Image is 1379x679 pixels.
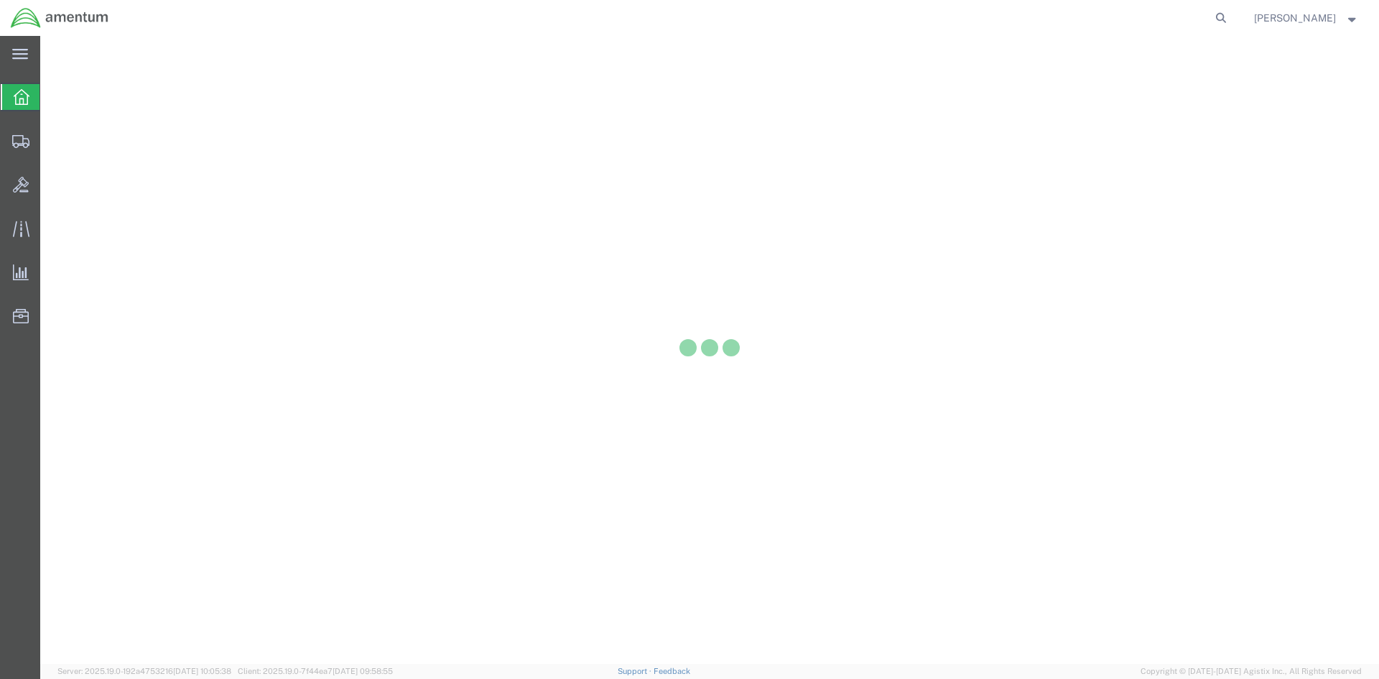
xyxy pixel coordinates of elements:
span: [DATE] 10:05:38 [173,667,231,675]
span: Copyright © [DATE]-[DATE] Agistix Inc., All Rights Reserved [1141,665,1362,678]
a: Feedback [654,667,690,675]
span: [DATE] 09:58:55 [333,667,393,675]
a: Support [618,667,654,675]
img: logo [10,7,109,29]
span: Server: 2025.19.0-192a4753216 [57,667,231,675]
span: JONATHAN FLORY [1254,10,1336,26]
span: Client: 2025.19.0-7f44ea7 [238,667,393,675]
button: [PERSON_NAME] [1253,9,1360,27]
